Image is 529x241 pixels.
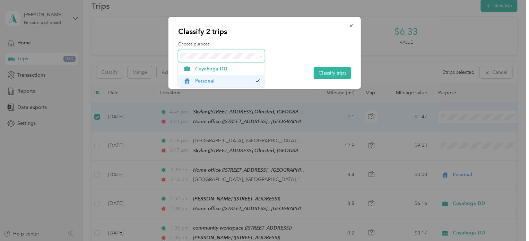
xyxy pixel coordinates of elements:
p: Classify 2 trips [178,27,351,36]
button: Classify trips [314,67,351,79]
label: Choose purpose [178,41,351,48]
iframe: Everlance-gr Chat Button Frame [490,202,529,241]
span: Cuyahoga DD [195,65,260,72]
span: Personal [195,77,252,85]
